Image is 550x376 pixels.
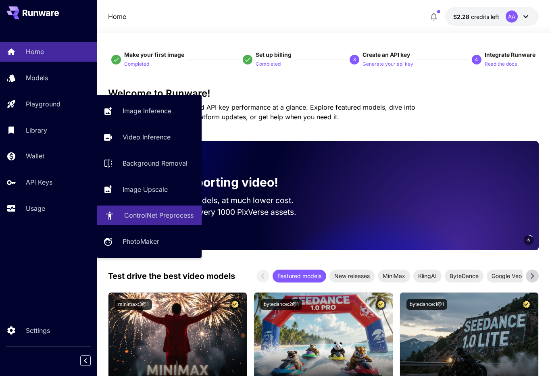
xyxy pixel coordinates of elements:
[378,272,410,280] span: MiniMax
[26,151,44,161] p: Wallet
[123,185,168,194] p: Image Upscale
[108,12,126,21] p: Home
[487,272,527,280] span: Google Veo
[273,272,326,280] span: Featured models
[26,99,60,109] p: Playground
[121,206,309,218] p: Save up to $500 for every 1000 PixVerse assets.
[329,272,375,280] span: New releases
[445,272,483,280] span: ByteDance
[362,51,410,58] span: Create an API key
[86,353,97,368] div: Collapse sidebar
[229,299,240,310] button: Certified Model – Vetted for best performance and includes a commercial license.
[413,272,442,280] span: KlingAI
[108,12,126,21] nav: breadcrumb
[108,103,415,121] span: Check out your usage stats and API key performance at a glance. Explore featured models, dive int...
[26,204,45,213] p: Usage
[123,106,171,116] p: Image Inference
[485,51,535,58] span: Integrate Runware
[124,51,184,58] span: Make your first image
[521,299,532,310] button: Certified Model – Vetted for best performance and includes a commercial license.
[123,158,187,168] p: Background Removal
[108,88,539,99] h3: Welcome to Runware!
[445,7,539,26] button: $2.27677
[26,125,47,135] p: Library
[506,10,518,23] div: AA
[121,195,309,206] p: Run the best video models, at much lower cost.
[97,206,202,225] a: ControlNet Preprocess
[362,60,413,68] p: Generate your api key
[108,270,235,282] p: Test drive the best video models
[124,60,149,68] p: Completed
[123,237,159,246] p: PhotoMaker
[97,179,202,199] a: Image Upscale
[353,56,356,63] p: 3
[115,299,152,310] button: minimax:3@1
[26,177,52,187] p: API Keys
[26,47,44,56] p: Home
[97,154,202,173] a: Background Removal
[123,132,171,142] p: Video Inference
[97,127,202,147] a: Video Inference
[97,101,202,121] a: Image Inference
[144,173,278,191] p: Now supporting video!
[256,60,281,68] p: Completed
[471,13,499,20] span: credits left
[124,210,194,220] p: ControlNet Preprocess
[26,73,48,83] p: Models
[256,51,292,58] span: Set up billing
[406,299,447,310] button: bytedance:1@1
[527,237,530,243] span: 6
[260,299,302,310] button: bytedance:2@1
[453,12,499,21] div: $2.27677
[26,326,50,335] p: Settings
[375,299,386,310] button: Certified Model – Vetted for best performance and includes a commercial license.
[453,13,471,20] span: $2.28
[80,355,91,366] button: Collapse sidebar
[475,56,478,63] p: 4
[485,60,517,68] p: Read the docs
[97,232,202,251] a: PhotoMaker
